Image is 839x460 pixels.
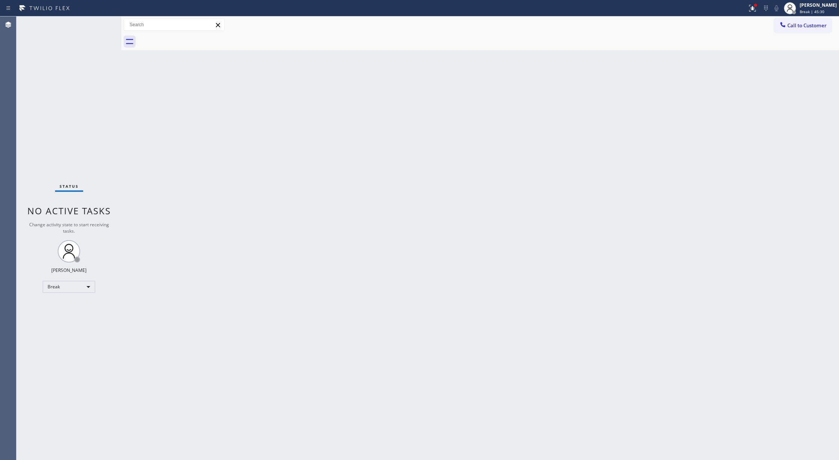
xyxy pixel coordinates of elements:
[774,18,832,33] button: Call to Customer
[800,9,824,14] span: Break | 45:30
[771,3,782,13] button: Mute
[27,205,111,217] span: No active tasks
[60,184,79,189] span: Status
[787,22,827,29] span: Call to Customer
[29,221,109,234] span: Change activity state to start receiving tasks.
[800,2,837,8] div: [PERSON_NAME]
[43,281,95,293] div: Break
[51,267,87,273] div: [PERSON_NAME]
[124,19,224,31] input: Search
